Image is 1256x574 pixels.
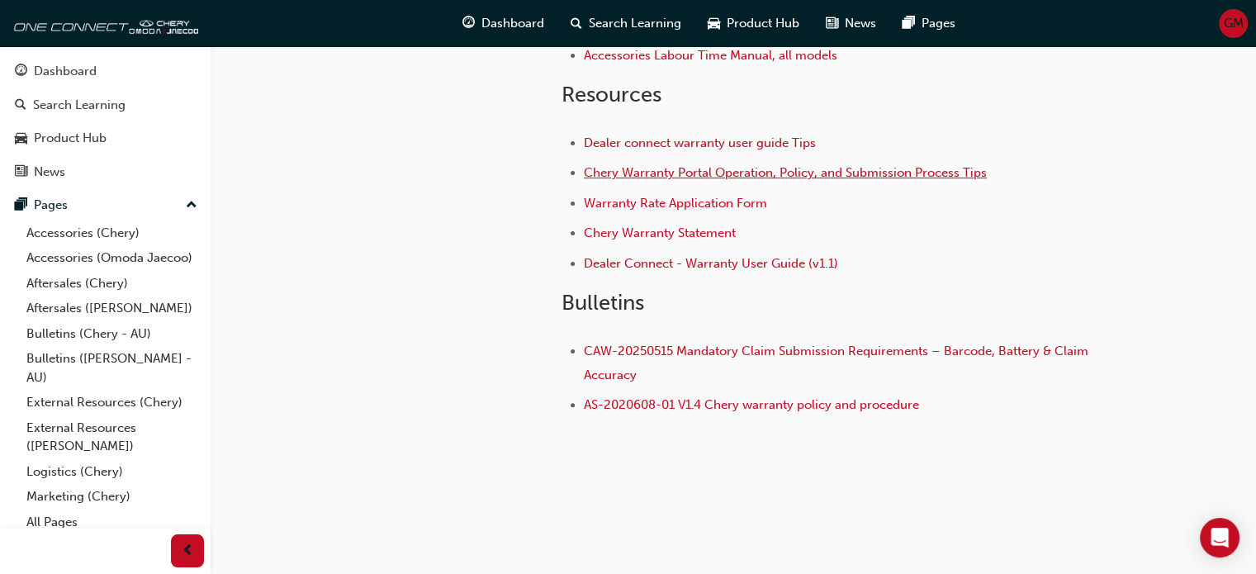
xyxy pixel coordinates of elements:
span: guage-icon [462,13,475,34]
div: Dashboard [34,62,97,81]
a: CAW-20250515 Mandatory Claim Submission Requirements – Barcode, Battery & Claim Accuracy [584,344,1092,382]
span: pages-icon [903,13,915,34]
a: All Pages [20,510,204,535]
a: Marketing (Chery) [20,484,204,510]
a: External Resources ([PERSON_NAME]) [20,415,204,459]
a: Logistics (Chery) [20,459,204,485]
span: search-icon [571,13,582,34]
div: News [34,163,65,182]
button: DashboardSearch LearningProduct HubNews [7,53,204,190]
span: prev-icon [182,541,194,562]
a: Dashboard [7,56,204,87]
a: AS-2020608-01 V1.4 Chery warranty policy and procedure [584,397,919,412]
div: Pages [34,196,68,215]
div: Product Hub [34,129,107,148]
a: Dealer connect warranty user guide Tips [584,135,816,150]
a: External Resources (Chery) [20,390,204,415]
span: guage-icon [15,64,27,79]
span: Dashboard [481,14,544,33]
span: Resources [562,82,661,107]
a: Bulletins (Chery - AU) [20,321,204,347]
a: pages-iconPages [889,7,969,40]
span: car-icon [15,131,27,146]
a: search-iconSearch Learning [557,7,694,40]
div: Open Intercom Messenger [1200,518,1239,557]
a: news-iconNews [813,7,889,40]
div: Search Learning [33,96,126,115]
a: News [7,157,204,187]
span: search-icon [15,98,26,113]
a: Warranty Rate Application Form [584,196,767,211]
span: Product Hub [727,14,799,33]
a: Accessories Labour Time Manual, all models [584,48,837,63]
span: car-icon [708,13,720,34]
a: Accessories (Omoda Jaecoo) [20,245,204,271]
span: pages-icon [15,198,27,213]
span: Bulletins [562,290,644,315]
a: Chery Warranty Portal Operation, Policy, and Submission Process Tips [584,165,987,180]
span: GM [1224,14,1244,33]
button: Pages [7,190,204,221]
span: news-icon [15,165,27,180]
a: guage-iconDashboard [449,7,557,40]
a: Aftersales (Chery) [20,271,204,296]
a: Aftersales ([PERSON_NAME]) [20,296,204,321]
span: up-icon [186,195,197,216]
a: Accessories (Chery) [20,221,204,246]
span: news-icon [826,13,838,34]
button: GM [1219,9,1248,38]
a: Dealer Connect - Warranty User Guide (v1.1) [584,256,838,271]
a: car-iconProduct Hub [694,7,813,40]
span: Search Learning [589,14,681,33]
a: Bulletins ([PERSON_NAME] - AU) [20,346,204,390]
a: Search Learning [7,90,204,121]
img: oneconnect [8,7,198,40]
span: News [845,14,876,33]
a: Product Hub [7,123,204,154]
a: Chery Warranty Statement [584,225,736,240]
span: Pages [922,14,955,33]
